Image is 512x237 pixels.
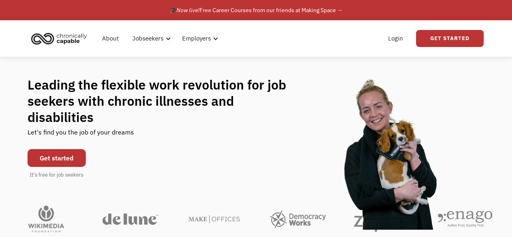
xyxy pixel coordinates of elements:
a: Login [383,26,408,51]
img: Chronically Capable logo [29,30,89,47]
a: About [97,26,123,51]
div: Let's find you the job of your dreams [28,125,134,145]
a: Get started [28,149,86,167]
em: Now live! [176,6,200,14]
div: Employers [182,34,211,43]
div: 🎓 Free Career Courses from our friends at Making Space → [170,5,343,15]
h1: Leading the flexible work revolution for job seekers with chronic illnesses and disabilities [28,77,302,125]
a: Get Started [416,30,484,47]
div: Jobseekers [132,34,164,43]
div: It's free for job seekers [30,171,83,179]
